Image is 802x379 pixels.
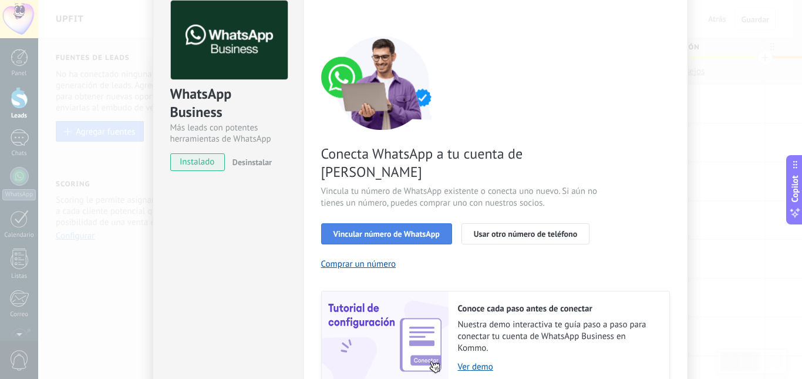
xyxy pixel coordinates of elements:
[171,1,288,80] img: logo_main.png
[170,122,286,145] div: Más leads con potentes herramientas de WhatsApp
[321,223,452,244] button: Vincular número de WhatsApp
[321,186,601,209] span: Vincula tu número de WhatsApp existente o conecta uno nuevo. Si aún no tienes un número, puedes c...
[171,153,224,171] span: instalado
[458,319,658,354] span: Nuestra demo interactiva te guía paso a paso para conectar tu cuenta de WhatsApp Business en Kommo.
[321,145,601,181] span: Conecta WhatsApp a tu cuenta de [PERSON_NAME]
[474,230,577,238] span: Usar otro número de teléfono
[321,36,444,130] img: connect number
[321,259,396,270] button: Comprar un número
[232,157,272,167] span: Desinstalar
[228,153,272,171] button: Desinstalar
[170,85,286,122] div: WhatsApp Business
[333,230,440,238] span: Vincular número de WhatsApp
[458,303,658,314] h2: Conoce cada paso antes de conectar
[789,175,801,202] span: Copilot
[458,361,658,373] a: Ver demo
[461,223,589,244] button: Usar otro número de teléfono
